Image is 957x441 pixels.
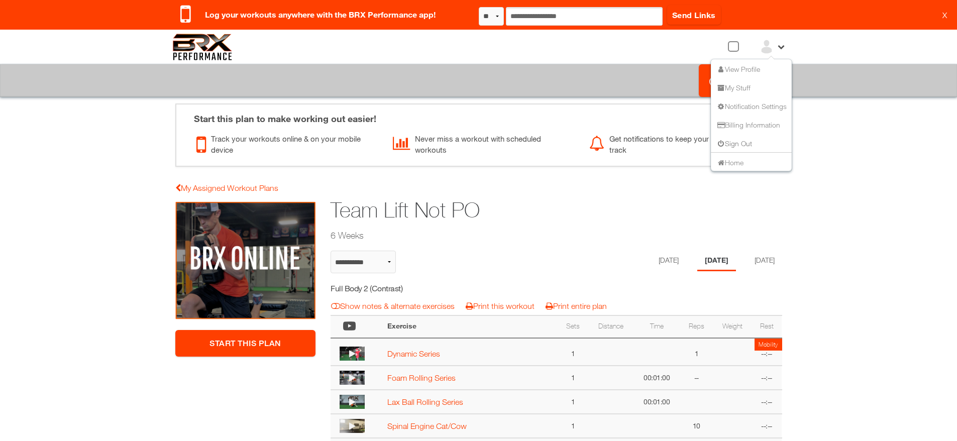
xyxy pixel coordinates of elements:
[340,347,365,361] img: thumbnail.png
[558,338,588,366] td: 1
[175,201,316,320] img: Team Lift Not PO
[680,414,713,438] td: 10
[173,34,233,60] img: 6f7da32581c89ca25d665dc3aae533e4f14fe3ef_original.svg
[752,414,782,438] td: --:--
[340,419,365,433] img: thumbnail.png
[387,349,440,358] a: Dynamic Series
[340,395,365,409] img: thumbnail.png
[387,421,467,430] a: Spinal Engine Cat/Cow
[667,5,721,25] a: Send Links
[633,315,680,338] th: Time
[716,139,752,147] a: Sign Out
[680,366,713,390] td: --
[382,315,558,338] th: Exercise
[716,120,780,129] a: Billing Information
[942,10,947,20] a: X
[713,315,752,338] th: Weight
[633,390,680,414] td: 00:01:00
[747,251,782,271] li: Day 3
[759,39,774,54] img: ex-default-user.svg
[558,315,588,338] th: Sets
[588,315,633,338] th: Distance
[340,371,365,385] img: thumbnail.png
[331,229,704,242] h2: 6 Weeks
[651,251,686,271] li: Day 1
[196,131,378,156] div: Track your workouts online & on your mobile device
[331,195,704,225] h1: Team Lift Not PO
[680,315,713,338] th: Reps
[752,315,782,338] th: Rest
[755,339,782,351] td: Mobility
[752,390,782,414] td: --:--
[331,283,510,294] h5: Full Body 2 (Contrast)
[175,183,278,192] a: My Assigned Workout Plans
[466,301,535,310] a: Print this workout
[680,338,713,366] td: 1
[716,158,743,166] a: Home
[633,366,680,390] td: 00:01:00
[716,101,787,110] a: Notification Settings
[752,366,782,390] td: --:--
[716,83,751,91] a: My Stuff
[331,301,455,310] a: Show notes & alternate exercises
[589,131,771,156] div: Get notifications to keep your workouts on track
[184,104,774,126] div: Start this plan to make working out easier!
[546,301,607,310] a: Print entire plan
[697,251,736,271] li: Day 2
[558,390,588,414] td: 1
[387,373,456,382] a: Foam Rolling Series
[558,366,588,390] td: 1
[752,338,782,366] td: --:--
[699,64,785,97] a: Log Workout
[716,64,760,73] a: View Profile
[558,414,588,438] td: 1
[387,397,463,406] a: Lax Ball Rolling Series
[175,330,316,357] a: Start This Plan
[393,131,574,156] div: Never miss a workout with scheduled workouts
